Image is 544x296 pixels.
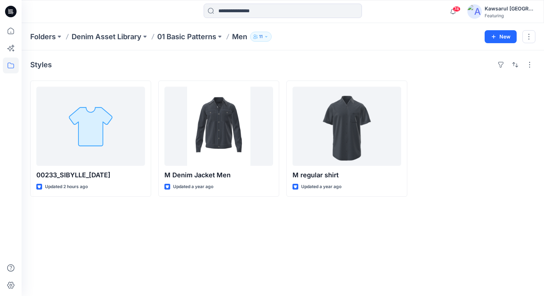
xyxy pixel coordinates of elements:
p: 00233_SIBYLLE_[DATE] [36,170,145,180]
a: 01 Basic Patterns [157,32,216,42]
p: M regular shirt [293,170,401,180]
a: M Denim Jacket Men [164,87,273,166]
img: avatar [467,4,482,19]
button: New [485,30,517,43]
a: 00233_SIBYLLE_2024-08-29 [36,87,145,166]
a: Folders [30,32,56,42]
p: Men [232,32,247,42]
button: 11 [250,32,272,42]
div: Kawsarul [GEOGRAPHIC_DATA] [485,4,535,13]
h4: Styles [30,60,52,69]
p: Updated a year ago [301,183,341,191]
a: M regular shirt [293,87,401,166]
p: Updated a year ago [173,183,213,191]
span: 74 [453,6,461,12]
div: Featuring [485,13,535,18]
a: Denim Asset Library [72,32,141,42]
p: 11 [259,33,263,41]
p: M Denim Jacket Men [164,170,273,180]
p: Updated 2 hours ago [45,183,88,191]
